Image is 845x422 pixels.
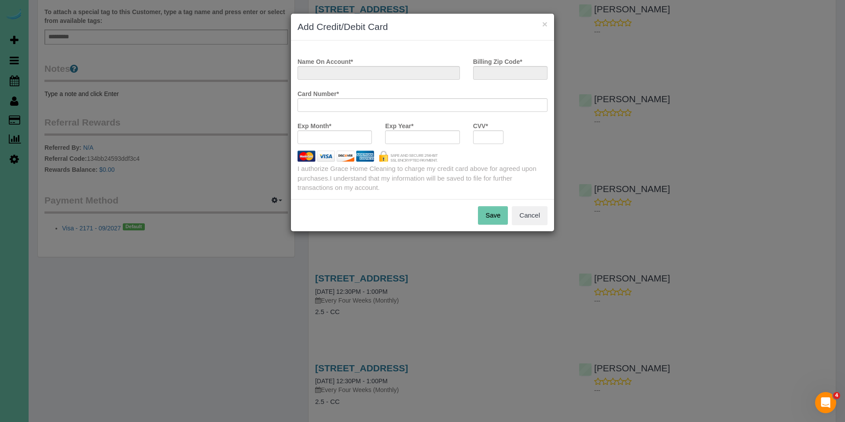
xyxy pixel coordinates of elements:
[298,20,547,33] h3: Add Credit/Debit Card
[473,54,522,66] label: Billing Zip Code
[298,86,339,98] label: Card Number
[542,19,547,29] button: ×
[291,151,445,162] img: credit cards
[833,392,840,399] span: 4
[385,118,413,130] label: Exp Year
[298,174,512,191] span: I understand that my information will be saved to file for further transactions on my account.
[512,206,547,225] button: Cancel
[298,54,353,66] label: Name On Account
[291,164,554,192] div: I authorize Grace Home Cleaning to charge my credit card above for agreed upon purchases.
[298,118,331,130] label: Exp Month
[473,118,488,130] label: CVV
[478,206,508,225] button: Save
[815,392,836,413] iframe: Intercom live chat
